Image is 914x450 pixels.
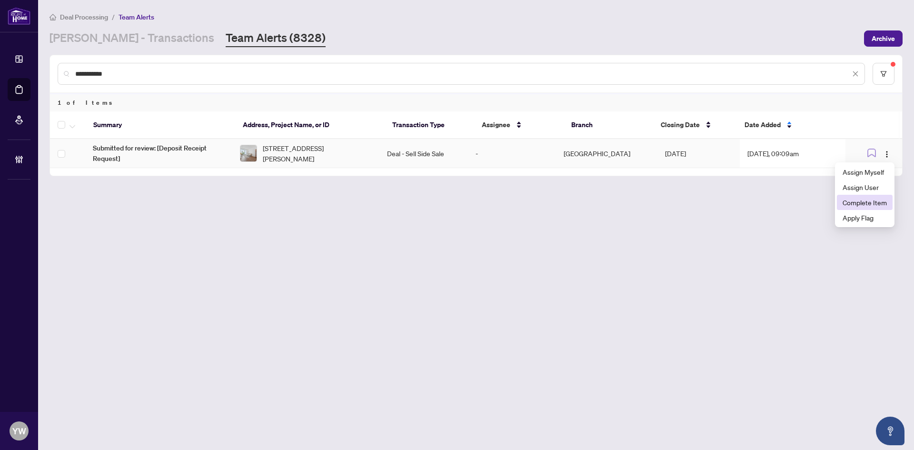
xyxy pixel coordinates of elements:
[843,197,887,208] span: Complete Item
[740,139,846,168] td: [DATE], 09:09am
[653,111,737,139] th: Closing Date
[737,111,844,139] th: Date Added
[12,424,26,438] span: YW
[564,111,653,139] th: Branch
[226,30,326,47] a: Team Alerts (8328)
[93,143,225,164] span: Submitted for review: [Deposit Receipt Request]
[852,70,859,77] span: close
[843,182,887,192] span: Assign User
[235,111,385,139] th: Address, Project Name, or ID
[86,111,235,139] th: Summary
[872,31,895,46] span: Archive
[556,139,657,168] td: [GEOGRAPHIC_DATA]
[879,146,894,161] button: Logo
[880,70,887,77] span: filter
[657,139,740,168] td: [DATE]
[876,417,904,445] button: Open asap
[474,111,564,139] th: Assignee
[843,212,887,223] span: Apply Flag
[843,167,887,177] span: Assign Myself
[661,120,700,130] span: Closing Date
[385,111,474,139] th: Transaction Type
[8,7,30,25] img: logo
[883,150,891,158] img: Logo
[119,13,154,21] span: Team Alerts
[50,14,56,20] span: home
[468,139,556,168] td: -
[50,30,214,47] a: [PERSON_NAME] - Transactions
[50,93,902,111] div: 1 of Items
[60,13,108,21] span: Deal Processing
[873,63,894,85] button: filter
[263,143,372,164] span: [STREET_ADDRESS][PERSON_NAME]
[864,30,903,47] button: Archive
[240,145,257,161] img: thumbnail-img
[112,11,115,22] li: /
[745,120,781,130] span: Date Added
[482,120,510,130] span: Assignee
[379,139,467,168] td: Deal - Sell Side Sale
